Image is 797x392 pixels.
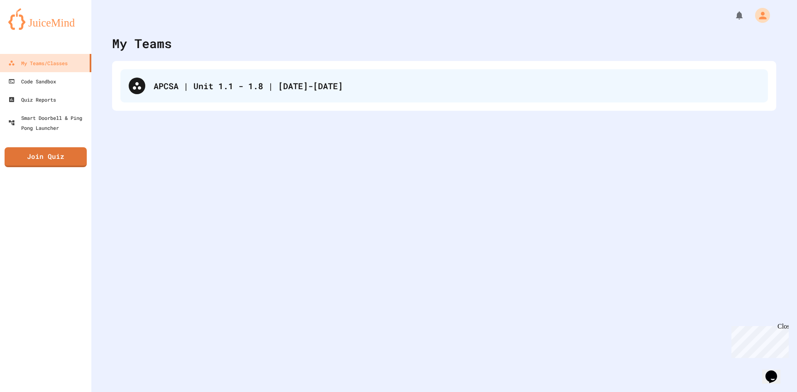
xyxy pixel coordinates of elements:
div: My Account [746,6,772,25]
img: logo-orange.svg [8,8,83,30]
div: My Notifications [719,8,746,22]
div: APCSA | Unit 1.1 - 1.8 | [DATE]-[DATE] [154,80,760,92]
div: Chat with us now!Close [3,3,57,53]
div: Smart Doorbell & Ping Pong Launcher [8,113,88,133]
iframe: chat widget [728,323,789,358]
iframe: chat widget [762,359,789,384]
a: Join Quiz [5,147,87,167]
div: APCSA | Unit 1.1 - 1.8 | [DATE]-[DATE] [120,69,768,102]
div: Code Sandbox [8,76,56,86]
div: My Teams [112,34,172,53]
div: Quiz Reports [8,95,56,105]
div: My Teams/Classes [8,58,68,68]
